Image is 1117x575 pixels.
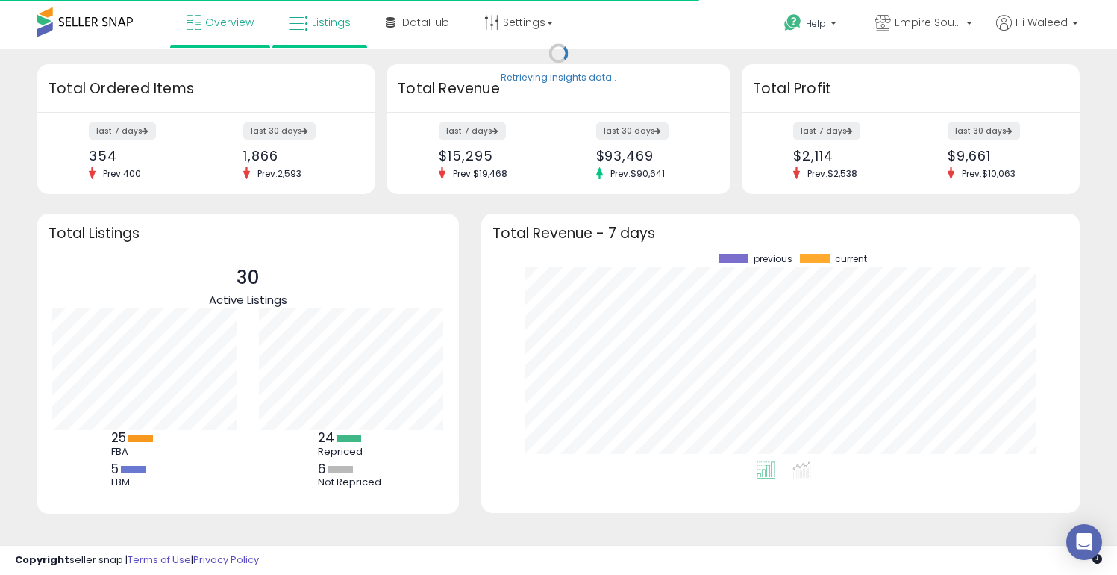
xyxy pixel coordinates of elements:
label: last 30 days [596,122,669,140]
label: last 7 days [439,122,506,140]
span: DataHub [402,15,449,30]
span: Empire Source [895,15,962,30]
span: Prev: $90,641 [603,167,672,180]
div: 1,866 [243,148,349,164]
b: 25 [111,429,126,447]
label: last 30 days [948,122,1020,140]
h3: Total Revenue - 7 days [492,228,1068,239]
b: 6 [318,460,326,478]
h3: Total Listings [49,228,448,239]
h3: Total Profit [753,78,1068,99]
a: Privacy Policy [193,553,259,567]
span: previous [754,254,792,264]
span: Prev: $19,468 [445,167,515,180]
div: $93,469 [596,148,704,164]
h3: Total Revenue [398,78,719,99]
p: 30 [209,264,287,292]
strong: Copyright [15,553,69,567]
div: $2,114 [793,148,899,164]
i: Get Help [783,13,802,32]
div: FBM [111,476,178,488]
div: seller snap | | [15,553,259,568]
span: Overview [205,15,254,30]
span: Prev: 400 [96,167,148,180]
a: Hi Waleed [996,15,1078,49]
a: Help [772,2,851,49]
h3: Total Ordered Items [49,78,364,99]
div: Not Repriced [318,476,385,488]
span: Prev: $10,063 [954,167,1023,180]
label: last 7 days [793,122,860,140]
div: $9,661 [948,148,1054,164]
b: 5 [111,460,119,478]
div: Repriced [318,446,385,458]
a: Terms of Use [128,553,191,567]
span: Prev: 2,593 [250,167,309,180]
span: Hi Waleed [1016,15,1068,30]
div: FBA [111,446,178,458]
div: Open Intercom Messenger [1066,524,1102,560]
b: 24 [318,429,334,447]
div: $15,295 [439,148,547,164]
label: last 30 days [243,122,316,140]
label: last 7 days [89,122,156,140]
span: Help [806,17,826,30]
div: 354 [89,148,195,164]
div: Retrieving insights data.. [501,72,616,85]
span: Prev: $2,538 [800,167,865,180]
span: Active Listings [209,292,287,308]
span: Listings [312,15,351,30]
span: current [835,254,867,264]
